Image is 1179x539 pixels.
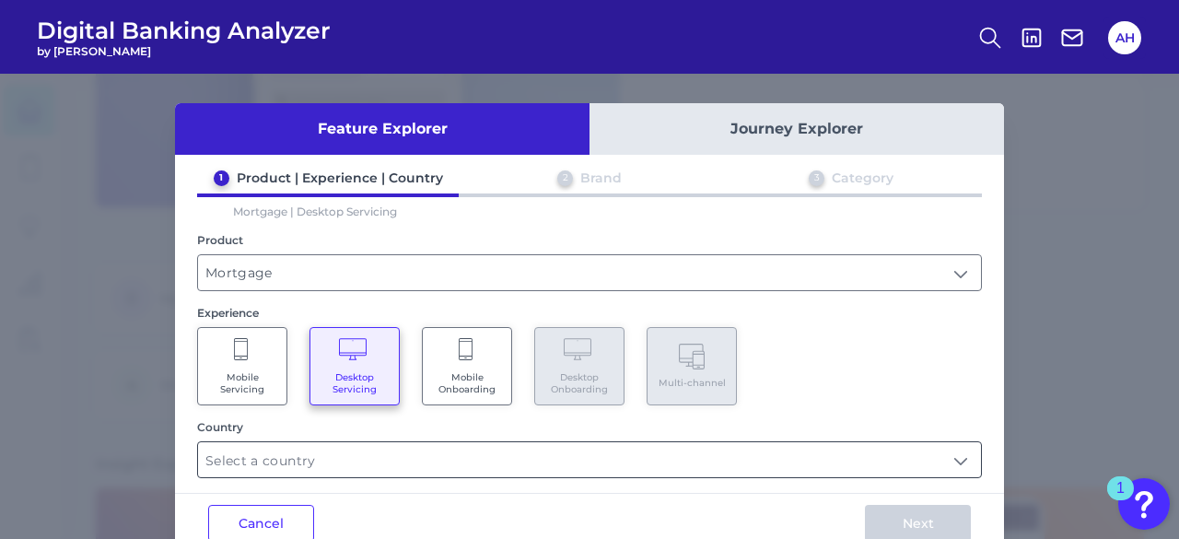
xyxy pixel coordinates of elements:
[37,17,331,44] span: Digital Banking Analyzer
[37,44,331,58] span: by [PERSON_NAME]
[1118,478,1170,530] button: Open Resource Center, 1 new notification
[534,327,625,405] button: Desktop Onboarding
[197,233,982,247] div: Product
[237,170,443,186] div: Product | Experience | Country
[432,371,502,395] span: Mobile Onboarding
[198,442,981,477] input: Select a country
[197,306,982,320] div: Experience
[422,327,512,405] button: Mobile Onboarding
[207,371,277,395] span: Mobile Servicing
[1108,21,1141,54] button: AH
[197,327,287,405] button: Mobile Servicing
[214,170,229,186] div: 1
[309,327,400,405] button: Desktop Servicing
[320,371,390,395] span: Desktop Servicing
[544,371,614,395] span: Desktop Onboarding
[659,377,726,389] span: Multi-channel
[832,170,893,186] div: Category
[197,205,433,218] p: Mortgage | Desktop Servicing
[809,170,824,186] div: 3
[589,103,1004,155] button: Journey Explorer
[175,103,589,155] button: Feature Explorer
[557,170,573,186] div: 2
[647,327,737,405] button: Multi-channel
[197,420,982,434] div: Country
[1116,488,1125,512] div: 1
[580,170,622,186] div: Brand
